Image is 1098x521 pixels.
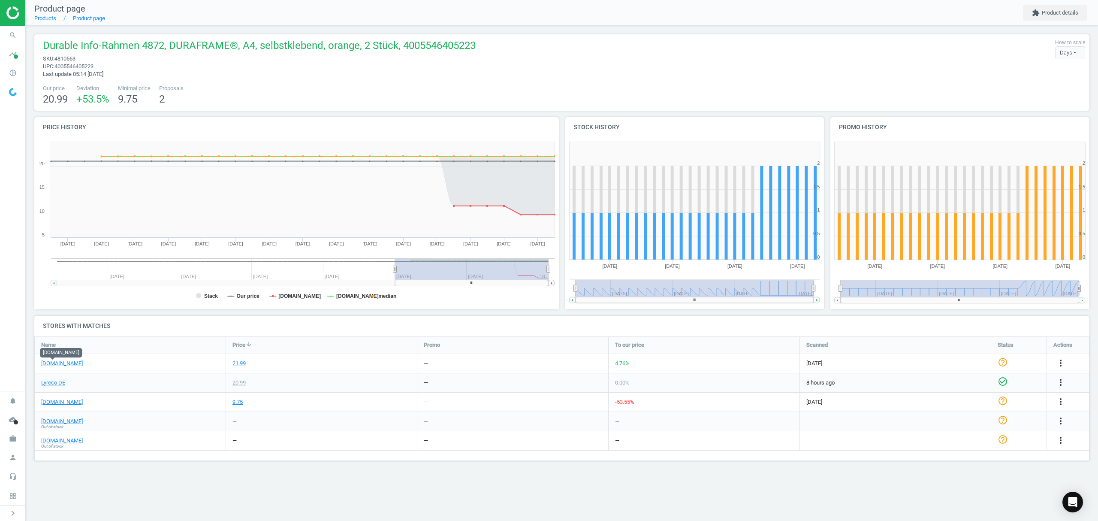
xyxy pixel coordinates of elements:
[5,468,21,485] i: headset_mic
[40,348,82,357] div: [DOMAIN_NAME]
[424,341,440,349] span: Promo
[1056,358,1066,369] button: more_vert
[615,379,630,386] span: 0.00 %
[813,184,820,189] text: 1.5
[998,396,1008,406] i: help_outline
[5,65,21,81] i: pie_chart_outlined
[34,3,85,14] span: Product page
[424,418,428,425] div: —
[39,185,45,190] text: 15
[813,231,820,236] text: 0.5
[43,93,68,105] span: 20.99
[806,360,984,367] span: [DATE]
[615,437,619,445] div: —
[993,264,1008,269] tspan: [DATE]
[1083,207,1085,212] text: 1
[41,424,63,430] span: Out of stock
[1053,341,1072,349] span: Actions
[5,27,21,43] i: search
[1079,231,1085,236] text: 0.5
[727,264,742,269] tspan: [DATE]
[1083,254,1085,260] text: 0
[806,341,828,349] span: Scanned
[336,293,379,299] tspan: [DOMAIN_NAME]
[232,437,237,445] div: —
[2,508,24,519] button: chevron_right
[378,293,396,299] tspan: median
[232,398,243,406] div: 9.75
[228,241,243,246] tspan: [DATE]
[1056,435,1066,445] i: more_vert
[8,508,18,518] i: chevron_right
[424,379,428,387] div: —
[9,88,17,96] img: wGWNvw8QSZomAAAAABJRU5ErkJggg==
[424,360,428,367] div: —
[34,15,56,21] a: Products
[60,241,75,246] tspan: [DATE]
[424,437,428,445] div: —
[278,293,321,299] tspan: [DOMAIN_NAME]
[6,6,67,19] img: ajHJNr6hYgQAAAAASUVORK5CYII=
[41,418,83,425] a: [DOMAIN_NAME]
[424,398,428,406] div: —
[73,15,105,21] a: Product page
[817,207,820,212] text: 1
[296,241,311,246] tspan: [DATE]
[665,264,680,269] tspan: [DATE]
[329,241,344,246] tspan: [DATE]
[362,241,377,246] tspan: [DATE]
[806,398,984,406] span: [DATE]
[5,412,21,428] i: cloud_done
[41,398,83,406] a: [DOMAIN_NAME]
[232,379,246,387] div: 20.99
[830,117,1089,137] h4: Promo history
[42,232,45,237] text: 5
[998,415,1008,425] i: help_outline
[1055,39,1085,46] label: How to scale
[868,264,883,269] tspan: [DATE]
[34,316,1089,336] h4: Stores with matches
[159,85,184,92] span: Proposals
[1079,184,1085,189] text: 1.5
[41,437,83,445] a: [DOMAIN_NAME]
[998,357,1008,367] i: help_outline
[43,85,68,92] span: Our price
[1056,397,1066,408] button: more_vert
[54,63,94,70] span: 4005546405223
[497,241,512,246] tspan: [DATE]
[998,376,1008,387] i: check_circle_outline
[531,241,546,246] tspan: [DATE]
[1056,264,1071,269] tspan: [DATE]
[1062,492,1083,512] div: Open Intercom Messenger
[94,241,109,246] tspan: [DATE]
[232,341,245,349] span: Price
[43,55,54,62] span: sku :
[817,254,820,260] text: 0
[43,39,476,55] span: Durable Info-Rahmen 4872, DURAFRAME®, A4, selbstklebend, orange, 2 Stück, 4005546405223
[127,241,142,246] tspan: [DATE]
[43,63,54,70] span: upc :
[565,117,824,137] h4: Stock history
[118,93,137,105] span: 9.75
[232,360,246,367] div: 21.99
[159,93,165,105] span: 2
[54,55,75,62] span: 4810563
[43,71,103,77] span: Last update 05:14 [DATE]
[41,379,65,387] a: Lyreco DE
[806,379,984,387] span: 8 hours ago
[5,449,21,466] i: person
[1032,9,1040,17] i: extension
[1056,358,1066,368] i: more_vert
[1056,435,1066,446] button: more_vert
[1083,161,1085,166] text: 2
[245,341,252,348] i: arrow_downward
[76,85,109,92] span: Deviation
[1056,416,1066,426] i: more_vert
[236,293,259,299] tspan: Our price
[41,341,56,349] span: Name
[204,293,218,299] tspan: Stack
[195,241,210,246] tspan: [DATE]
[998,434,1008,445] i: help_outline
[39,161,45,166] text: 20
[76,93,109,105] span: +53.5 %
